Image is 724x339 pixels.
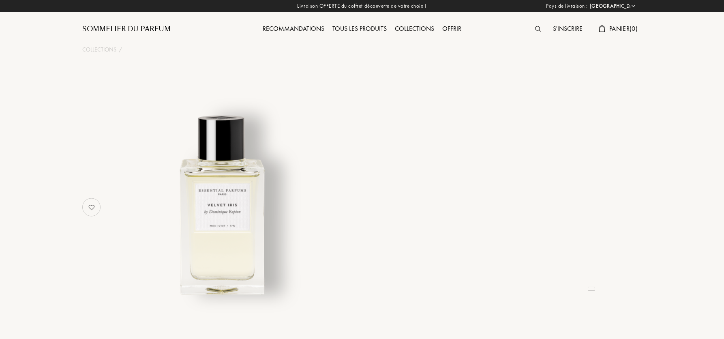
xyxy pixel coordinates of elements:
a: Tous les produits [328,24,391,33]
img: cart.svg [599,25,605,32]
a: Collections [391,24,438,33]
span: Pays de livraison : [546,2,588,10]
a: Collections [82,45,116,54]
a: S'inscrire [549,24,587,33]
div: S'inscrire [549,24,587,34]
span: Panier ( 0 ) [609,24,638,33]
div: Recommandations [259,24,328,34]
div: Offrir [438,24,465,34]
div: Collections [391,24,438,34]
a: Sommelier du Parfum [82,24,171,34]
div: / [119,45,122,54]
a: Recommandations [259,24,328,33]
a: Offrir [438,24,465,33]
img: no_like_p.png [84,199,100,215]
img: search_icn.svg [535,26,541,32]
img: undefined undefined [122,103,323,304]
div: Tous les produits [328,24,391,34]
